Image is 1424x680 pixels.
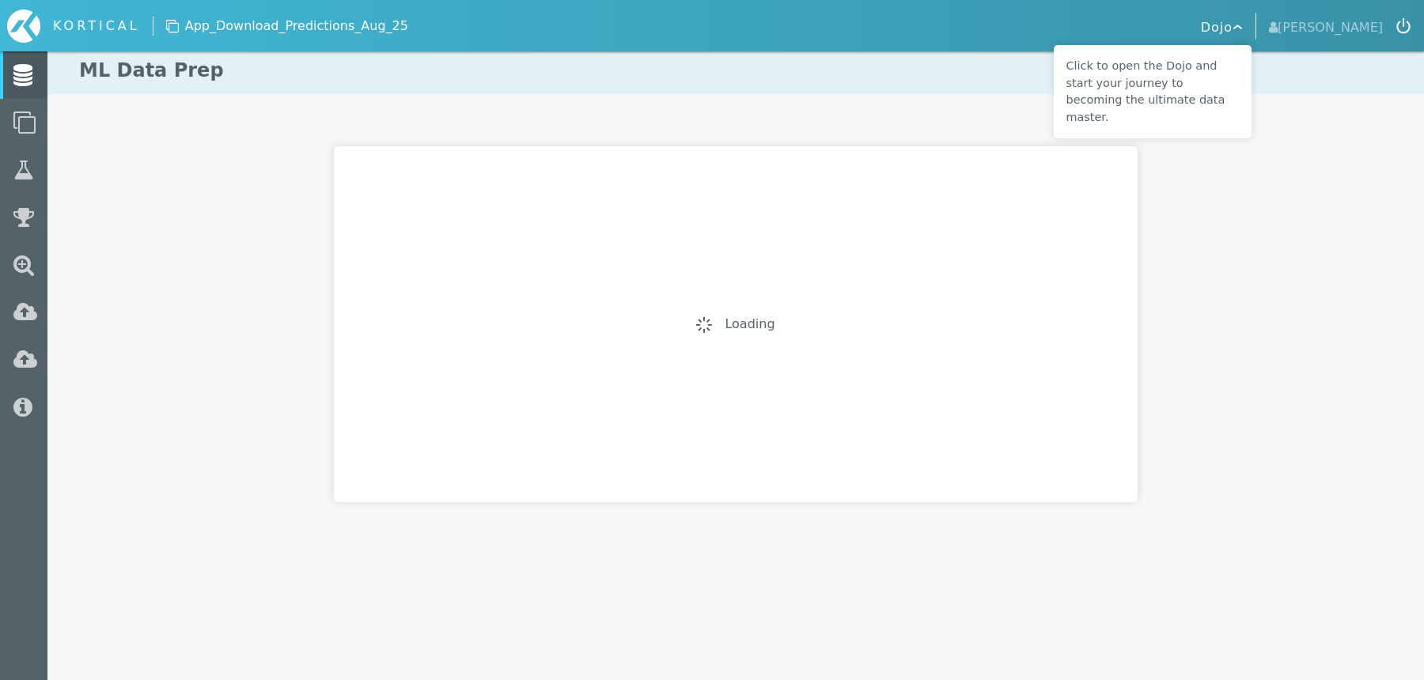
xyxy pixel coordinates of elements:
[712,315,774,334] p: Loading
[7,9,153,43] a: KORTICAL
[1233,25,1243,32] img: icon-arrow--selector--white.svg
[7,9,153,43] div: Home
[1396,18,1411,34] img: icon-logout.svg
[7,9,40,43] img: icon-kortical.svg
[47,47,1424,94] h1: ML Data Prep
[1269,15,1383,37] span: [PERSON_NAME]
[53,17,140,36] div: KORTICAL
[1191,13,1256,40] button: Dojo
